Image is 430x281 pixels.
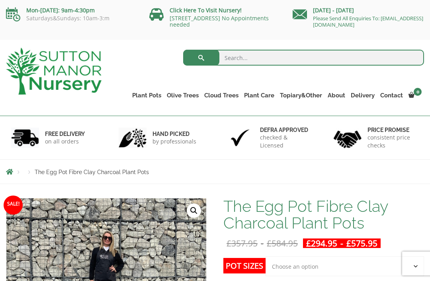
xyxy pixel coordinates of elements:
a: About [325,90,348,101]
a: Olive Trees [164,90,201,101]
label: Pot Sizes [223,258,266,273]
span: 0 [414,88,422,96]
a: 0 [406,90,424,101]
p: checked & Licensed [260,134,311,149]
a: Please Send All Enquiries To: [EMAIL_ADDRESS][DOMAIN_NAME] [313,15,423,28]
a: Topiary&Other [277,90,325,101]
input: Search... [183,50,424,66]
nav: Breadcrumbs [6,169,424,175]
a: Click Here To Visit Nursery! [170,6,242,14]
a: [STREET_ADDRESS] No Appointments needed [170,14,269,28]
span: Sale! [4,196,23,215]
img: logo [6,48,102,95]
h6: Defra approved [260,126,311,134]
bdi: 294.95 [306,238,337,249]
p: [DATE] - [DATE] [293,6,424,15]
img: 3.jpg [226,128,254,148]
span: £ [267,238,272,249]
img: 4.jpg [334,126,362,150]
a: Plant Pots [129,90,164,101]
p: Mon-[DATE]: 9am-4:30pm [6,6,137,15]
h6: hand picked [152,130,196,138]
a: Cloud Trees [201,90,241,101]
h6: Price promise [367,126,419,134]
span: £ [306,238,311,249]
del: - [223,238,301,248]
p: by professionals [152,138,196,145]
a: View full-screen image gallery [187,203,201,218]
p: Saturdays&Sundays: 10am-3:m [6,15,137,21]
bdi: 357.95 [227,238,258,249]
img: 1.jpg [11,128,39,148]
a: Delivery [348,90,377,101]
a: Plant Care [241,90,277,101]
bdi: 575.95 [346,238,377,249]
a: Contact [377,90,406,101]
h6: FREE DELIVERY [45,130,85,138]
img: 2.jpg [119,128,147,148]
bdi: 584.95 [267,238,298,249]
p: on all orders [45,138,85,145]
p: consistent price checks [367,134,419,149]
ins: - [303,238,381,248]
h1: The Egg Pot Fibre Clay Charcoal Plant Pots [223,198,424,231]
span: £ [346,238,351,249]
span: £ [227,238,231,249]
span: The Egg Pot Fibre Clay Charcoal Plant Pots [35,169,149,175]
